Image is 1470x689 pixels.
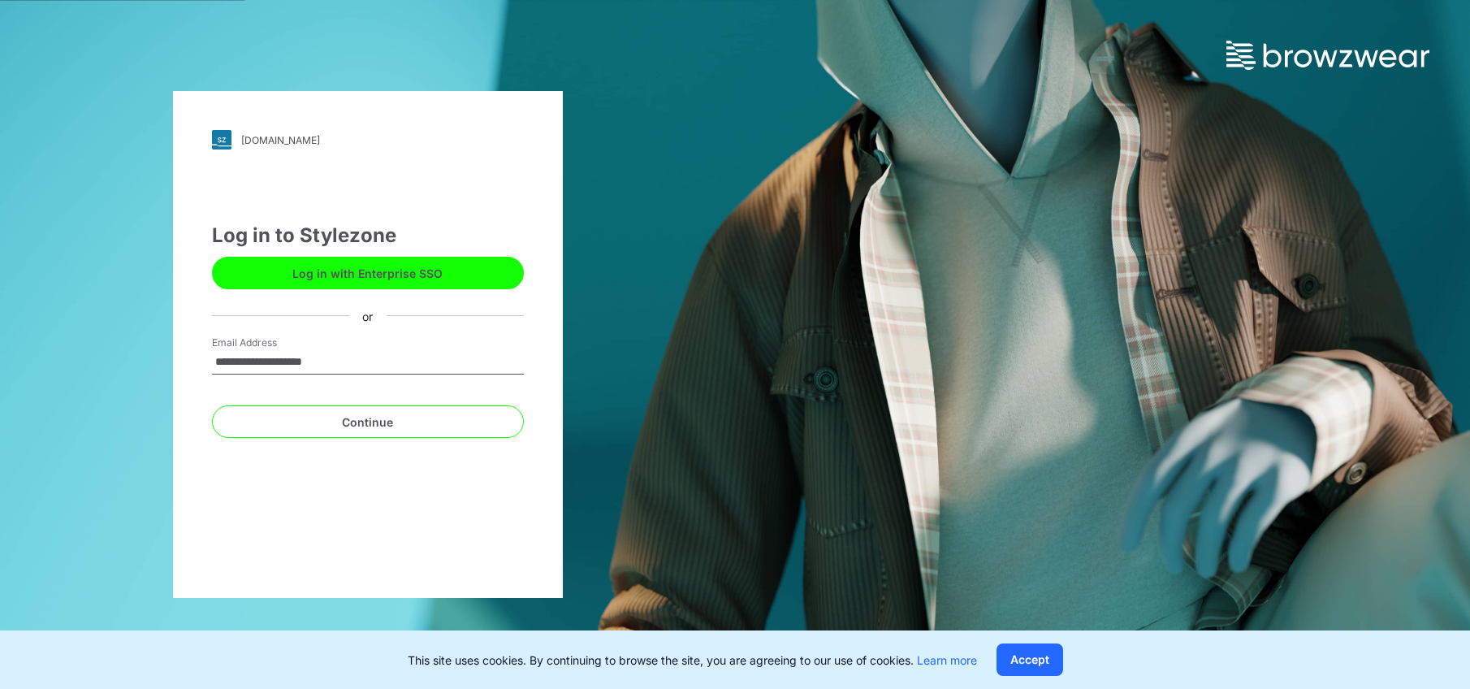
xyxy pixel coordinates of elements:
[241,134,320,146] div: [DOMAIN_NAME]
[212,221,524,250] div: Log in to Stylezone
[408,652,977,669] p: This site uses cookies. By continuing to browse the site, you are agreeing to our use of cookies.
[1226,41,1429,70] img: browzwear-logo.73288ffb.svg
[349,307,386,324] div: or
[212,130,231,149] img: svg+xml;base64,PHN2ZyB3aWR0aD0iMjgiIGhlaWdodD0iMjgiIHZpZXdCb3g9IjAgMCAyOCAyOCIgZmlsbD0ibm9uZSIgeG...
[212,130,524,149] a: [DOMAIN_NAME]
[917,653,977,667] a: Learn more
[212,257,524,289] button: Log in with Enterprise SSO
[997,643,1063,676] button: Accept
[212,405,524,438] button: Continue
[212,336,326,350] label: Email Address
